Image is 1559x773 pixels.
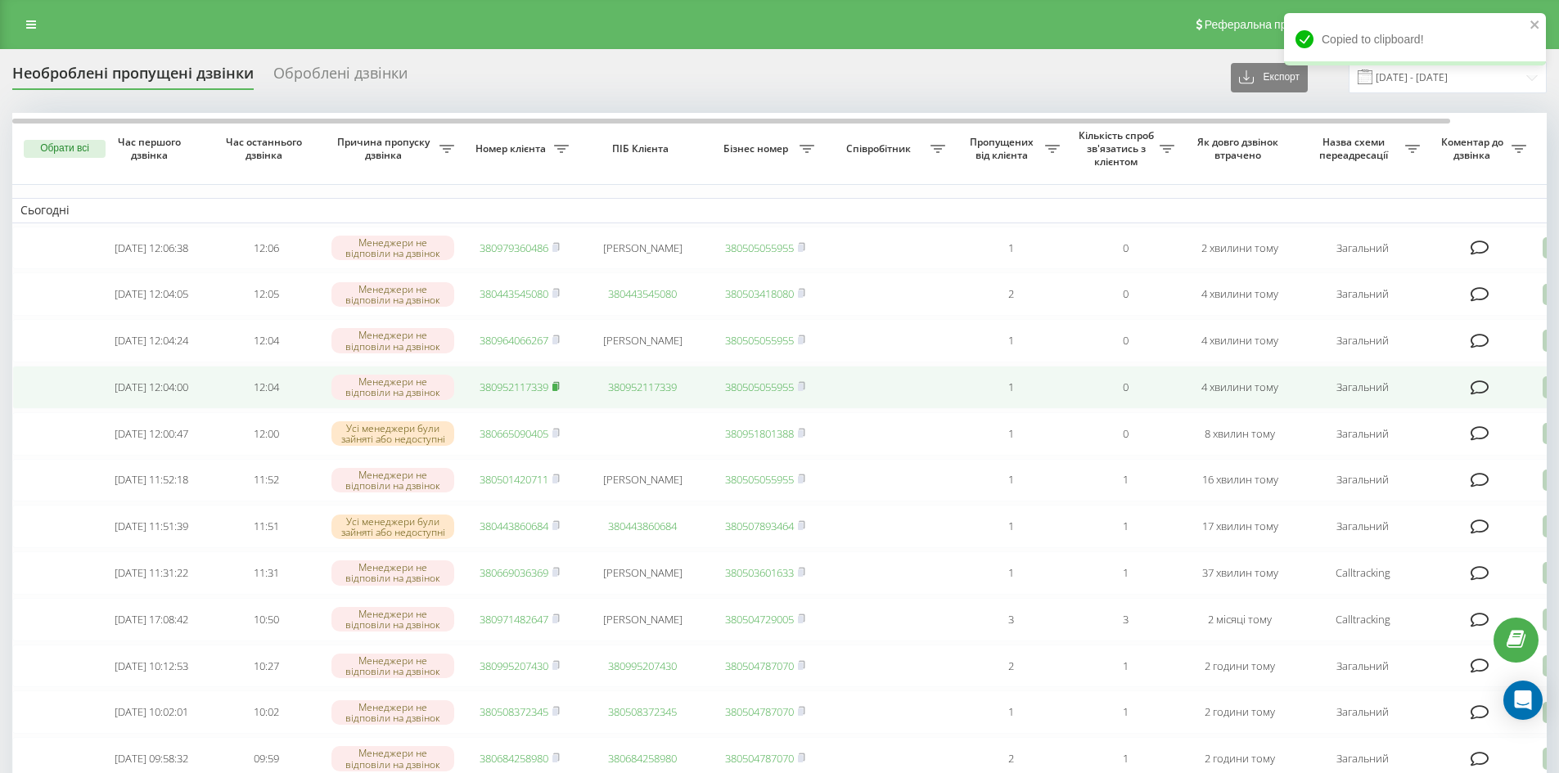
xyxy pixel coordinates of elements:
td: 10:02 [209,690,323,734]
a: 380971482647 [480,612,548,627]
div: Менеджери не відповіли на дзвінок [331,375,454,399]
div: Необроблені пропущені дзвінки [12,65,254,90]
td: Загальний [1297,227,1428,270]
div: Усі менеджери були зайняті або недоступні [331,515,454,539]
a: 380505055955 [725,472,794,487]
td: [DATE] 10:02:01 [94,690,209,734]
td: 11:31 [209,551,323,595]
td: 11:51 [209,505,323,548]
a: 380684258980 [608,751,677,766]
div: Менеджери не відповіли на дзвінок [331,746,454,771]
td: 17 хвилин тому [1183,505,1297,548]
a: 380964066267 [480,333,548,348]
td: 4 хвилини тому [1183,272,1297,316]
td: 1 [953,366,1068,409]
td: [DATE] 11:52:18 [94,459,209,502]
td: 10:27 [209,645,323,688]
a: 380443860684 [608,519,677,533]
td: [DATE] 12:06:38 [94,227,209,270]
td: 12:04 [209,366,323,409]
span: Час останнього дзвінка [222,136,310,161]
td: Загальний [1297,645,1428,688]
td: 11:52 [209,459,323,502]
td: 0 [1068,412,1183,456]
div: Менеджери не відповіли на дзвінок [331,654,454,678]
td: 1 [953,551,1068,595]
td: 0 [1068,272,1183,316]
a: 380443545080 [608,286,677,301]
td: 1 [1068,505,1183,548]
div: Менеджери не відповіли на дзвінок [331,560,454,585]
td: Calltracking [1297,598,1428,641]
span: Причина пропуску дзвінка [331,136,439,161]
a: 380508372345 [608,704,677,719]
td: [DATE] 11:51:39 [94,505,209,548]
td: 0 [1068,366,1183,409]
td: 12:05 [209,272,323,316]
span: Номер клієнта [471,142,554,155]
td: Загальний [1297,319,1428,362]
td: 1 [1068,690,1183,734]
td: [DATE] 10:12:53 [94,645,209,688]
a: 380508372345 [480,704,548,719]
div: Усі менеджери були зайняті або недоступні [331,421,454,446]
a: 380443860684 [480,519,548,533]
span: Співробітник [831,142,930,155]
span: Коментар до дзвінка [1436,136,1512,161]
td: 3 [1068,598,1183,641]
td: 1 [953,459,1068,502]
td: Загальний [1297,366,1428,409]
td: Calltracking [1297,551,1428,595]
a: 380669036369 [480,565,548,580]
td: 3 [953,598,1068,641]
a: 380504729005 [725,612,794,627]
span: Реферальна програма [1205,18,1325,31]
a: 380505055955 [725,380,794,394]
a: 380505055955 [725,240,794,255]
a: 380952117339 [608,380,677,394]
button: Обрати всі [24,140,106,158]
a: 380684258980 [480,751,548,766]
td: [PERSON_NAME] [577,227,708,270]
span: Час першого дзвінка [107,136,196,161]
div: Менеджери не відповіли на дзвінок [331,328,454,353]
td: [PERSON_NAME] [577,319,708,362]
a: 380952117339 [480,380,548,394]
a: 380504787070 [725,658,794,673]
td: 16 хвилин тому [1183,459,1297,502]
td: 4 хвилини тому [1183,319,1297,362]
td: [DATE] 12:04:00 [94,366,209,409]
div: Менеджери не відповіли на дзвінок [331,468,454,492]
span: ПІБ Клієнта [591,142,694,155]
td: 10:50 [209,598,323,641]
a: 380979360486 [480,240,548,255]
a: 380505055955 [725,333,794,348]
a: 380504787070 [725,751,794,766]
td: [PERSON_NAME] [577,598,708,641]
button: Експорт [1231,63,1308,92]
td: Загальний [1297,459,1428,502]
td: 37 хвилин тому [1183,551,1297,595]
td: 4 хвилини тому [1183,366,1297,409]
td: Загальний [1297,690,1428,734]
td: [PERSON_NAME] [577,459,708,502]
a: 380503418080 [725,286,794,301]
span: Як довго дзвінок втрачено [1196,136,1284,161]
td: 1 [1068,459,1183,502]
a: 380507893464 [725,519,794,533]
td: 2 [953,645,1068,688]
a: 380995207430 [480,658,548,673]
a: 380951801388 [725,426,794,441]
td: 1 [953,319,1068,362]
a: 380995207430 [608,658,677,673]
a: 380504787070 [725,704,794,719]
td: [PERSON_NAME] [577,551,708,595]
td: 0 [1068,319,1183,362]
span: Назва схеми переадресації [1305,136,1405,161]
td: 12:06 [209,227,323,270]
td: Загальний [1297,272,1428,316]
td: 1 [1068,645,1183,688]
span: Бізнес номер [716,142,800,155]
td: 1 [953,505,1068,548]
td: 1 [953,690,1068,734]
